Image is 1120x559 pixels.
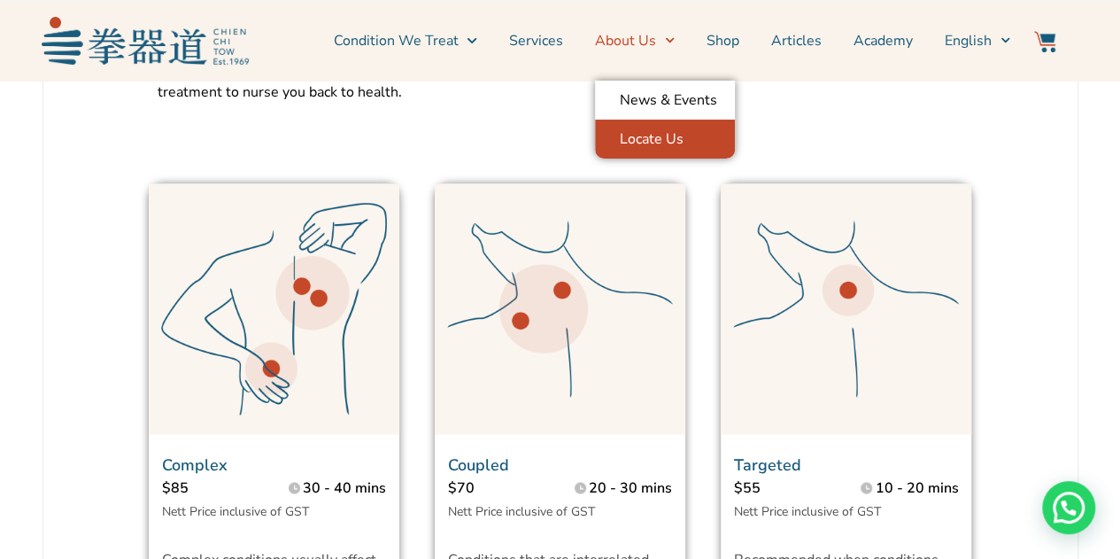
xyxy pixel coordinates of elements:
a: Shop [707,19,739,63]
img: Time Grey [289,482,300,493]
p: Nett Price inclusive of GST [162,502,386,520]
p: Nett Price inclusive of GST [448,502,672,520]
a: Articles [771,19,822,63]
a: About Us [595,19,675,63]
p: $70 [448,477,537,498]
a: Locate Us [595,120,735,159]
p: 20 - 30 mins [589,477,672,498]
p: Nett Price inclusive of GST [734,502,958,520]
a: English [945,19,1010,63]
a: Academy [854,19,913,63]
p: Coupled [448,452,672,477]
a: News & Events [595,81,735,120]
a: Services [509,19,563,63]
p: $85 [162,477,251,498]
img: Website Icon-03 [1034,31,1055,52]
span: English [945,30,992,51]
a: Condition We Treat [333,19,476,63]
p: Targeted [734,452,958,477]
img: Time Grey [575,482,586,493]
ul: About Us [595,81,735,159]
img: Time Grey [861,482,872,493]
p: 30 - 40 mins [303,477,386,498]
p: Complex [162,452,386,477]
p: $55 [734,477,823,498]
nav: Menu [258,19,1010,63]
p: 10 - 20 mins [875,477,958,498]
